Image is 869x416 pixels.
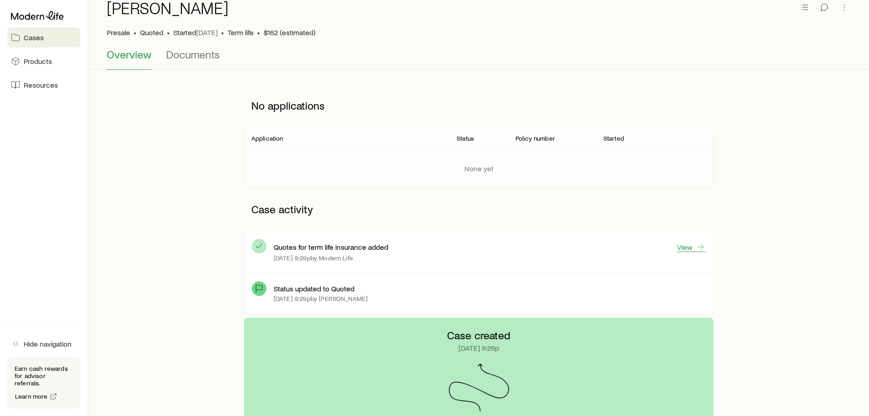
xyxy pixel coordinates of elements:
span: Quoted [140,28,163,37]
p: Status updated to Quoted [274,284,354,293]
span: Resources [24,80,58,90]
div: Earn cash rewards for advisor referrals.Learn more [7,358,80,409]
button: Hide navigation [7,334,80,354]
a: Cases [7,27,80,47]
span: • [257,28,260,37]
span: $162 (estimated) [264,28,315,37]
p: No applications [244,92,713,119]
span: Learn more [15,393,48,400]
p: Started [173,28,218,37]
p: Case activity [244,195,713,223]
div: Case details tabs [107,48,851,70]
p: Application [251,135,283,142]
p: Status [457,135,474,142]
span: • [134,28,136,37]
span: [DATE] [196,28,218,37]
span: Products [24,57,52,66]
p: Case created [447,329,510,342]
a: Products [7,51,80,71]
p: Quotes for term life insurance added [274,242,388,252]
p: Started [604,135,624,142]
p: Presale [107,28,130,37]
span: • [221,28,224,37]
p: [DATE] 9:29p [458,343,499,353]
span: Cases [24,33,44,42]
span: Overview [107,48,151,61]
a: View [676,242,706,252]
a: Resources [7,75,80,95]
p: None yet [464,164,494,173]
span: Hide navigation [24,339,72,348]
span: Documents [166,48,220,61]
span: Term life [228,28,254,37]
span: • [167,28,170,37]
p: Policy number [515,135,555,142]
p: Earn cash rewards for advisor referrals. [15,365,73,387]
p: [DATE] 9:29p by Modern Life [274,254,353,262]
p: [DATE] 9:29p by [PERSON_NAME] [274,295,368,302]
